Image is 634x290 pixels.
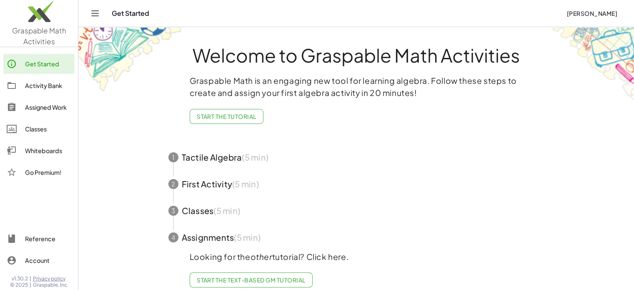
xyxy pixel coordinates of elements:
[30,282,31,288] span: |
[190,109,263,124] button: Start the Tutorial
[78,26,183,93] img: get-started-bg-ul-Ceg4j33I.png
[168,152,178,162] div: 1
[197,113,256,120] span: Start the Tutorial
[3,250,75,270] a: Account
[12,26,66,46] span: Graspable Math Activities
[30,275,31,282] span: |
[33,275,68,282] a: Privacy policy
[3,76,75,96] a: Activity Bank
[3,141,75,161] a: Whiteboards
[158,144,554,171] button: 1Tactile Algebra(5 min)
[190,272,313,287] a: Start the Text-based GM Tutorial
[566,10,617,17] span: [PERSON_NAME]
[25,146,71,156] div: Whiteboards
[25,102,71,112] div: Assigned Work
[158,197,554,224] button: 3Classes(5 min)
[168,179,178,189] div: 2
[168,206,178,216] div: 3
[25,255,71,265] div: Account
[25,124,71,134] div: Classes
[560,6,624,21] button: [PERSON_NAME]
[3,97,75,117] a: Assigned Work
[3,119,75,139] a: Classes
[10,282,28,288] span: © 2025
[3,229,75,249] a: Reference
[251,252,272,262] em: other
[158,224,554,251] button: 4Assignments(5 min)
[197,276,306,284] span: Start the Text-based GM Tutorial
[25,234,71,244] div: Reference
[12,275,28,282] span: v1.30.2
[88,7,102,20] button: Toggle navigation
[25,167,71,177] div: Go Premium!
[190,75,523,99] p: Graspable Math is an engaging new tool for learning algebra. Follow these steps to create and ass...
[25,59,71,69] div: Get Started
[25,81,71,91] div: Activity Bank
[168,232,178,242] div: 4
[33,282,68,288] span: Graspable, Inc.
[158,171,554,197] button: 2First Activity(5 min)
[190,251,523,263] p: Looking for the tutorial? Click here.
[153,45,560,65] h1: Welcome to Graspable Math Activities
[3,54,75,74] a: Get Started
